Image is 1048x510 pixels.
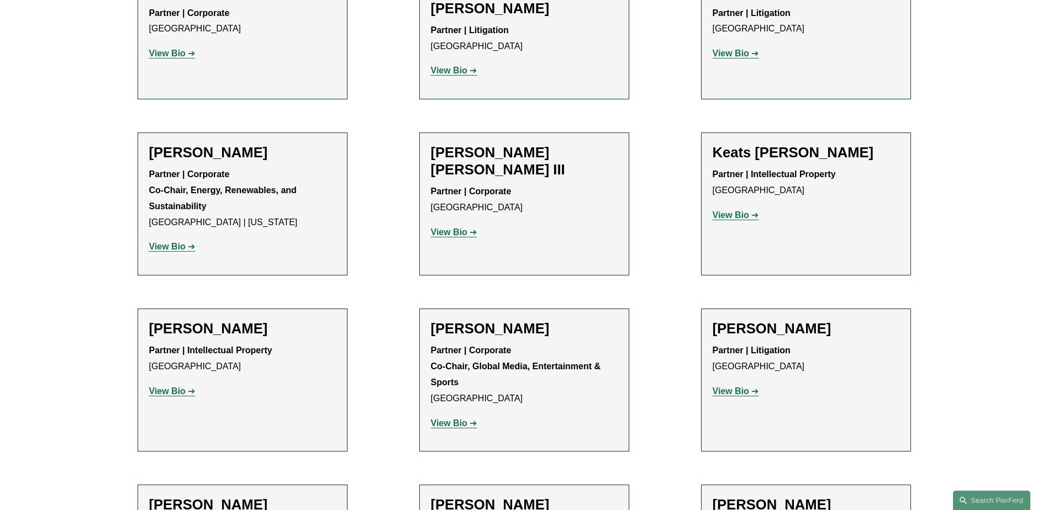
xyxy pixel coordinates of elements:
[431,187,512,196] strong: Partner | Corporate
[431,346,603,387] strong: Partner | Corporate Co-Chair, Global Media, Entertainment & Sports
[149,185,299,211] strong: Co-Chair, Energy, Renewables, and Sustainability
[953,491,1030,510] a: Search this site
[149,242,186,251] strong: View Bio
[713,8,791,18] strong: Partner | Litigation
[149,144,336,161] h2: [PERSON_NAME]
[713,210,749,220] strong: View Bio
[431,418,467,428] strong: View Bio
[149,49,196,58] a: View Bio
[149,8,230,18] strong: Partner | Corporate
[149,386,186,396] strong: View Bio
[149,242,196,251] a: View Bio
[431,418,477,428] a: View Bio
[149,343,336,375] p: [GEOGRAPHIC_DATA]
[431,184,618,216] p: [GEOGRAPHIC_DATA]
[713,144,899,161] h2: Keats [PERSON_NAME]
[149,346,272,355] strong: Partner | Intellectual Property
[713,49,749,58] strong: View Bio
[431,66,467,75] strong: View Bio
[713,210,759,220] a: View Bio
[149,6,336,38] p: [GEOGRAPHIC_DATA]
[431,343,618,406] p: [GEOGRAPHIC_DATA]
[431,320,618,337] h2: [PERSON_NAME]
[713,320,899,337] h2: [PERSON_NAME]
[713,343,899,375] p: [GEOGRAPHIC_DATA]
[713,169,836,179] strong: Partner | Intellectual Property
[431,25,509,35] strong: Partner | Litigation
[149,49,186,58] strong: View Bio
[431,227,477,237] a: View Bio
[149,386,196,396] a: View Bio
[431,23,618,55] p: [GEOGRAPHIC_DATA]
[713,386,759,396] a: View Bio
[713,386,749,396] strong: View Bio
[149,169,230,179] strong: Partner | Corporate
[713,346,791,355] strong: Partner | Litigation
[431,66,477,75] a: View Bio
[431,227,467,237] strong: View Bio
[149,167,336,230] p: [GEOGRAPHIC_DATA] | [US_STATE]
[713,167,899,199] p: [GEOGRAPHIC_DATA]
[713,49,759,58] a: View Bio
[713,6,899,38] p: [GEOGRAPHIC_DATA]
[431,144,618,178] h2: [PERSON_NAME] [PERSON_NAME] III
[149,320,336,337] h2: [PERSON_NAME]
